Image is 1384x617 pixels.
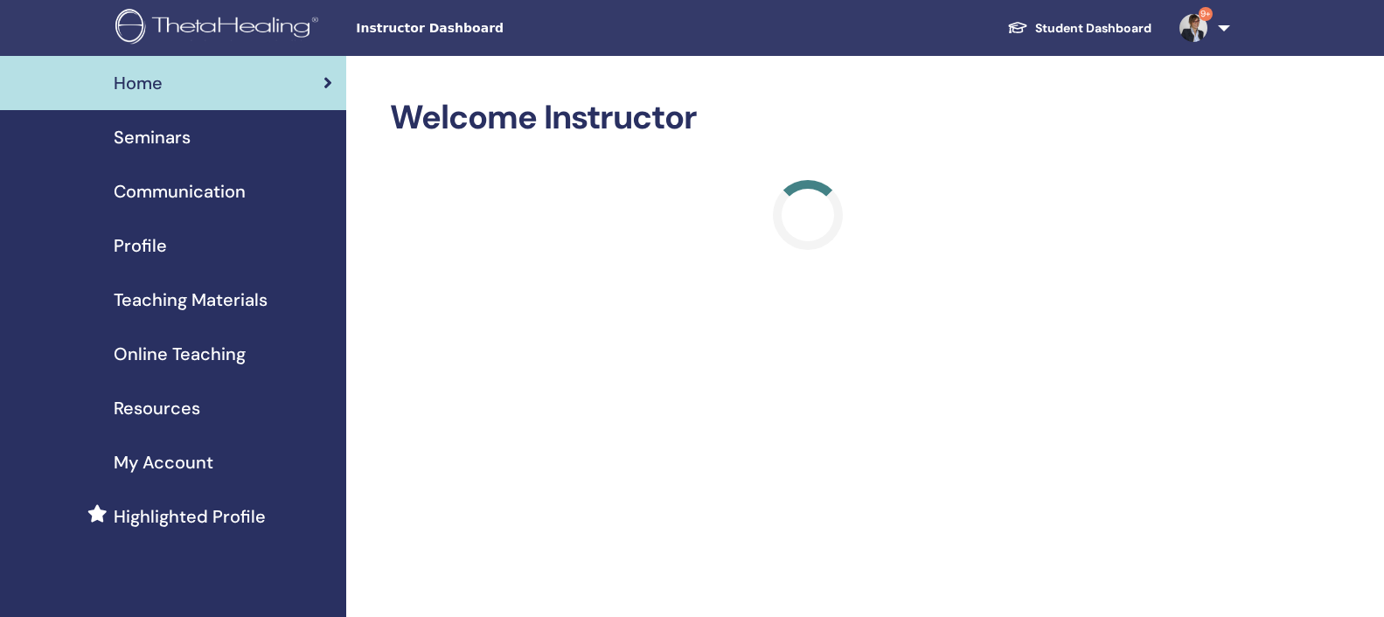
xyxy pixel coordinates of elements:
span: Profile [114,232,167,259]
span: Highlighted Profile [114,503,266,530]
span: Home [114,70,163,96]
img: logo.png [115,9,324,48]
h2: Welcome Instructor [390,98,1227,138]
img: default.jpg [1179,14,1207,42]
span: Communication [114,178,246,205]
span: Online Teaching [114,341,246,367]
span: My Account [114,449,213,475]
span: Teaching Materials [114,287,268,313]
span: Instructor Dashboard [356,19,618,38]
span: Seminars [114,124,191,150]
span: Resources [114,395,200,421]
a: Student Dashboard [993,12,1165,45]
span: 9+ [1199,7,1213,21]
img: graduation-cap-white.svg [1007,20,1028,35]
